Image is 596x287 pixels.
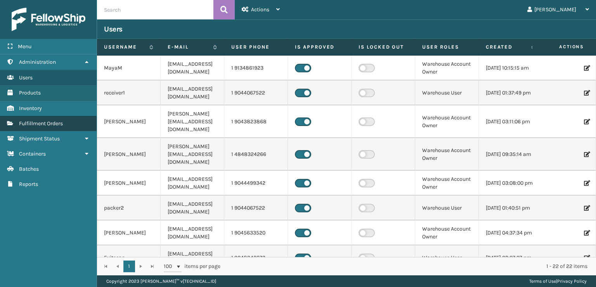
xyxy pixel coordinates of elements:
[161,220,224,245] td: [EMAIL_ADDRESS][DOMAIN_NAME]
[251,6,269,13] span: Actions
[415,56,479,80] td: Warehouse Account Owner
[529,275,587,287] div: |
[19,74,33,81] span: Users
[18,43,31,50] span: Menu
[224,196,288,220] td: 1 9044067522
[224,220,288,245] td: 1 9045633520
[97,245,161,270] td: Exitscan
[479,171,542,196] td: [DATE] 03:08:00 pm
[535,40,589,53] span: Actions
[479,245,542,270] td: [DATE] 02:07:27 pm
[231,262,587,270] div: 1 - 22 of 22 items
[224,56,288,80] td: 1 9134861923
[415,80,479,105] td: Warehouse User
[19,120,63,127] span: Fulfillment Orders
[479,138,542,171] td: [DATE] 09:35:14 am
[359,44,408,51] label: Is Locked Out
[161,80,224,105] td: [EMAIL_ADDRESS][DOMAIN_NAME]
[97,80,161,105] td: receiver1
[415,105,479,138] td: Warehouse Account Owner
[104,24,123,34] h3: Users
[104,44,146,51] label: Username
[529,278,556,284] a: Terms of Use
[19,89,41,96] span: Products
[161,138,224,171] td: [PERSON_NAME][EMAIL_ADDRESS][DOMAIN_NAME]
[584,230,589,236] i: Edit
[231,44,281,51] label: User phone
[584,152,589,157] i: Edit
[19,59,56,65] span: Administration
[161,56,224,80] td: [EMAIL_ADDRESS][DOMAIN_NAME]
[584,180,589,186] i: Edit
[224,80,288,105] td: 1 9044067522
[224,105,288,138] td: 1 9043823868
[97,220,161,245] td: [PERSON_NAME]
[224,171,288,196] td: 1 9044499342
[97,196,161,220] td: packer2
[19,150,46,157] span: Containers
[164,262,175,270] span: 100
[415,245,479,270] td: Warehouse User
[19,166,39,172] span: Batches
[19,105,42,112] span: Inventory
[415,171,479,196] td: Warehouse Account Owner
[479,56,542,80] td: [DATE] 10:15:15 am
[19,135,60,142] span: Shipment Status
[584,255,589,261] i: Edit
[97,171,161,196] td: [PERSON_NAME]
[479,220,542,245] td: [DATE] 04:37:34 pm
[161,105,224,138] td: [PERSON_NAME][EMAIL_ADDRESS][DOMAIN_NAME]
[97,105,161,138] td: [PERSON_NAME]
[106,275,216,287] p: Copyright 2023 [PERSON_NAME]™ v [TECHNICAL_ID]
[97,56,161,80] td: MayaM
[557,278,587,284] a: Privacy Policy
[224,245,288,270] td: 1 9048942673
[161,196,224,220] td: [EMAIL_ADDRESS][DOMAIN_NAME]
[479,105,542,138] td: [DATE] 03:11:06 pm
[161,245,224,270] td: [EMAIL_ADDRESS][DOMAIN_NAME]
[97,138,161,171] td: [PERSON_NAME]
[12,8,85,31] img: logo
[164,261,220,272] span: items per page
[486,44,527,51] label: Created
[415,138,479,171] td: Warehouse Account Owner
[422,44,471,51] label: User Roles
[224,138,288,171] td: 1 4848324266
[168,44,209,51] label: E-mail
[584,65,589,71] i: Edit
[584,205,589,211] i: Edit
[123,261,135,272] a: 1
[584,119,589,124] i: Edit
[19,181,38,187] span: Reports
[415,196,479,220] td: Warehouse User
[295,44,344,51] label: Is Approved
[584,90,589,96] i: Edit
[479,80,542,105] td: [DATE] 01:37:49 pm
[161,171,224,196] td: [EMAIL_ADDRESS][DOMAIN_NAME]
[479,196,542,220] td: [DATE] 01:40:51 pm
[415,220,479,245] td: Warehouse Account Owner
